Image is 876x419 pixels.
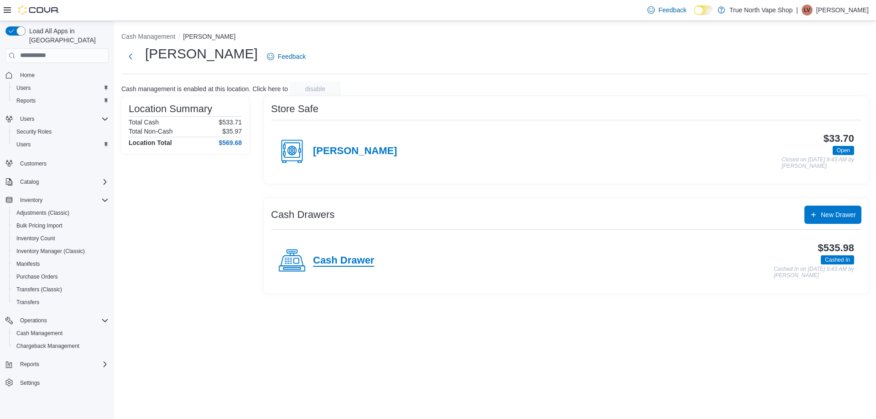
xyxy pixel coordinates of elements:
[16,70,38,81] a: Home
[222,128,242,135] p: $35.97
[730,5,793,16] p: True North Vape Shop
[13,233,59,244] a: Inventory Count
[9,340,112,352] button: Chargeback Management
[13,233,109,244] span: Inventory Count
[9,270,112,283] button: Purchase Orders
[16,157,109,169] span: Customers
[644,1,690,19] a: Feedback
[145,45,258,63] h1: [PERSON_NAME]
[13,271,62,282] a: Purchase Orders
[16,158,50,169] a: Customers
[2,68,112,82] button: Home
[13,207,73,218] a: Adjustments (Classic)
[818,243,854,253] h3: $535.98
[774,266,854,279] p: Cashed In on [DATE] 9:43 AM by [PERSON_NAME]
[278,52,306,61] span: Feedback
[13,126,109,137] span: Security Roles
[16,359,43,370] button: Reports
[825,256,850,264] span: Cashed In
[16,141,31,148] span: Users
[13,220,66,231] a: Bulk Pricing Import
[9,232,112,245] button: Inventory Count
[796,5,798,16] p: |
[658,5,686,15] span: Feedback
[2,194,112,207] button: Inventory
[821,255,854,264] span: Cashed In
[2,156,112,170] button: Customers
[16,315,51,326] button: Operations
[20,317,47,324] span: Operations
[16,248,85,255] span: Inventory Manager (Classic)
[20,361,39,368] span: Reports
[16,315,109,326] span: Operations
[9,138,112,151] button: Users
[16,176,109,187] span: Catalog
[13,328,109,339] span: Cash Management
[9,258,112,270] button: Manifests
[129,119,159,126] h6: Total Cash
[16,299,39,306] span: Transfers
[9,82,112,94] button: Users
[16,235,55,242] span: Inventory Count
[13,246,89,257] a: Inventory Manager (Classic)
[13,220,109,231] span: Bulk Pricing Import
[2,358,112,371] button: Reports
[13,259,109,269] span: Manifests
[16,377,109,388] span: Settings
[13,126,55,137] a: Security Roles
[13,284,109,295] span: Transfers (Classic)
[219,119,242,126] p: $533.71
[9,327,112,340] button: Cash Management
[263,47,309,66] a: Feedback
[13,139,34,150] a: Users
[16,114,38,124] button: Users
[20,178,39,186] span: Catalog
[129,139,172,146] h4: Location Total
[20,197,42,204] span: Inventory
[5,65,109,413] nav: Complex example
[802,5,813,16] div: Liv vape
[837,146,850,155] span: Open
[9,207,112,219] button: Adjustments (Classic)
[13,259,43,269] a: Manifests
[9,283,112,296] button: Transfers (Classic)
[20,115,34,123] span: Users
[833,146,854,155] span: Open
[183,33,235,40] button: [PERSON_NAME]
[290,82,341,96] button: disable
[121,47,140,66] button: Next
[2,376,112,389] button: Settings
[2,113,112,125] button: Users
[782,157,854,169] p: Closed on [DATE] 9:43 AM by [PERSON_NAME]
[16,342,79,350] span: Chargeback Management
[804,206,861,224] button: New Drawer
[129,128,173,135] h6: Total Non-Cash
[16,273,58,280] span: Purchase Orders
[313,255,374,267] h4: Cash Drawer
[2,314,112,327] button: Operations
[16,97,36,104] span: Reports
[18,5,59,15] img: Cova
[13,95,39,106] a: Reports
[16,286,62,293] span: Transfers (Classic)
[271,209,334,220] h3: Cash Drawers
[13,284,66,295] a: Transfers (Classic)
[9,125,112,138] button: Security Roles
[305,84,325,93] span: disable
[9,219,112,232] button: Bulk Pricing Import
[824,133,854,144] h3: $33.70
[16,195,109,206] span: Inventory
[313,145,397,157] h4: [PERSON_NAME]
[821,210,856,219] span: New Drawer
[16,330,63,337] span: Cash Management
[16,176,42,187] button: Catalog
[13,297,43,308] a: Transfers
[16,209,69,217] span: Adjustments (Classic)
[13,83,34,93] a: Users
[16,195,46,206] button: Inventory
[13,83,109,93] span: Users
[16,378,43,388] a: Settings
[13,271,109,282] span: Purchase Orders
[804,5,810,16] span: Lv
